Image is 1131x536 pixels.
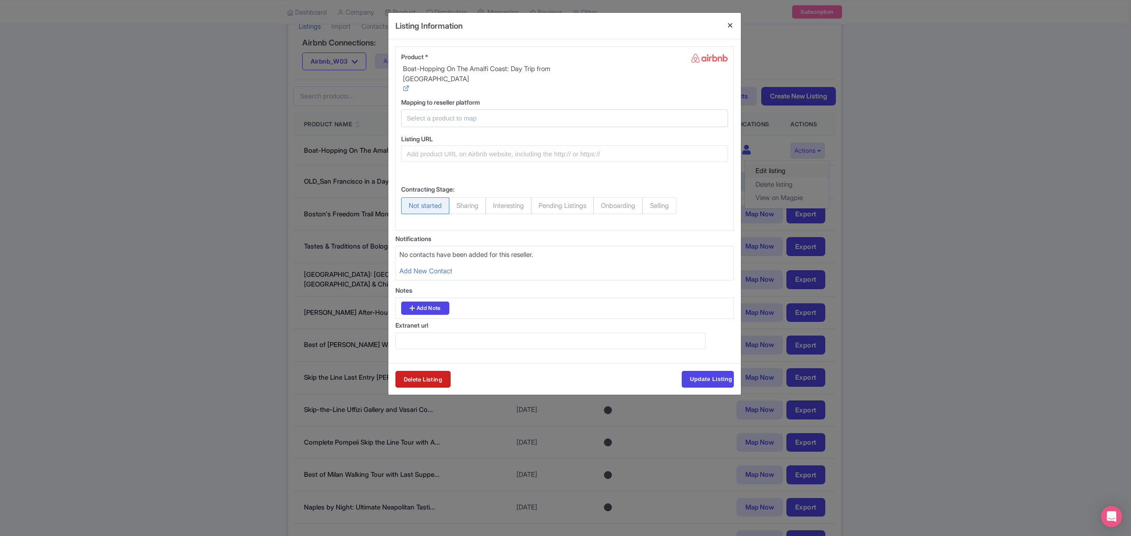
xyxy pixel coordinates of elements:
span: Onboarding [593,197,643,214]
span: Not started [401,197,449,214]
input: Add product URL on Airbnb website, including the http:// or https:// [401,145,728,162]
span: Pending Listings [531,197,594,214]
span: Sharing [449,197,486,214]
a: Add Note [401,302,449,315]
input: Update Listing [682,371,734,388]
p: No contacts have been added for this reseller. [399,250,730,260]
button: Close [720,13,741,38]
span: Product [401,53,424,60]
img: dhdd1nvenuq46apslvb8.svg [691,52,728,66]
label: Contracting Stage: [401,185,455,194]
label: Mapping to reseller platform [401,98,728,107]
div: Notes [395,286,734,295]
input: Select a product to map [407,113,712,124]
span: Selling [642,197,676,214]
div: Notifications [395,234,734,243]
a: Add New Contact [399,267,452,275]
h4: Listing Information [395,20,463,32]
span: Boat-Hopping On The Amalfi Coast: Day Trip from [GEOGRAPHIC_DATA] [403,64,554,84]
a: Delete Listing [395,371,451,388]
span: Interesting [486,197,531,214]
div: Open Intercom Messenger [1101,506,1122,527]
span: Extranet url [395,321,428,329]
div: Listing URL [401,134,433,145]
